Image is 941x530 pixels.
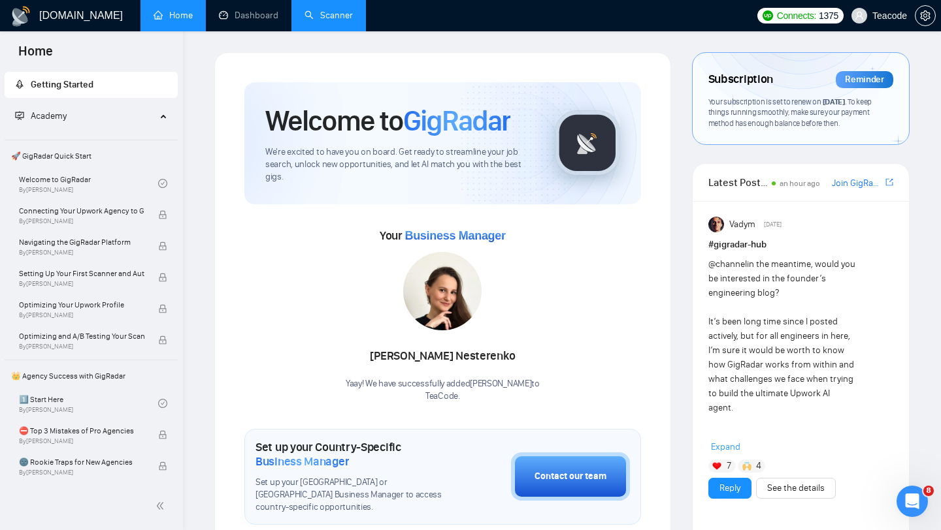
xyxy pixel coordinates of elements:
[729,217,755,232] span: Vadym
[158,304,167,313] span: lock
[855,11,864,20] span: user
[158,430,167,439] span: lock
[767,481,825,495] a: See the details
[763,10,773,21] img: upwork-logo.png
[10,6,31,27] img: logo
[15,111,24,120] span: fund-projection-screen
[708,174,768,191] span: Latest Posts from the GigRadar Community
[158,210,167,219] span: lock
[403,252,482,330] img: 1686860398317-65.jpg
[19,330,144,343] span: Optimizing and A/B Testing Your Scanner for Better Results
[15,110,67,121] span: Academy
[535,469,606,484] div: Contact our team
[380,228,506,243] span: Your
[727,460,731,473] span: 7
[832,176,883,191] a: Join GigRadar Slack Community
[403,103,510,138] span: GigRadar
[19,236,144,249] span: Navigating the GigRadar Platform
[6,143,176,169] span: 🚀 GigRadar Quick Start
[19,343,144,351] span: By [PERSON_NAME]
[19,469,144,476] span: By [PERSON_NAME]
[19,169,158,198] a: Welcome to GigRadarBy[PERSON_NAME]
[708,69,773,91] span: Subscription
[915,5,936,26] button: setting
[708,97,872,128] span: Your subscription is set to renew on . To keep things running smoothly, make sure your payment me...
[346,345,540,367] div: [PERSON_NAME] Nesterenko
[708,258,747,270] span: @channel
[6,363,176,389] span: 👑 Agency Success with GigRadar
[265,146,534,183] span: We're excited to have you on board. Get ready to streamline your job search, unlock new opportuni...
[158,461,167,471] span: lock
[256,476,446,514] span: Set up your [GEOGRAPHIC_DATA] or [GEOGRAPHIC_DATA] Business Manager to access country-specific op...
[265,103,510,138] h1: Welcome to
[346,378,540,403] div: Yaay! We have successfully added [PERSON_NAME] to
[764,219,782,230] span: [DATE]
[836,71,893,88] div: Reminder
[15,80,24,89] span: rocket
[555,110,620,176] img: gigradar-logo.png
[256,440,446,469] h1: Set up your Country-Specific
[708,478,751,499] button: Reply
[19,424,144,437] span: ⛔ Top 3 Mistakes of Pro Agencies
[915,10,936,21] a: setting
[885,177,893,187] span: export
[897,486,928,517] iframe: Intercom live chat
[31,79,93,90] span: Getting Started
[756,478,836,499] button: See the details
[19,456,144,469] span: 🌚 Rookie Traps for New Agencies
[742,461,751,471] img: 🙌
[19,249,144,257] span: By [PERSON_NAME]
[158,179,167,188] span: check-circle
[19,298,144,311] span: Optimizing Your Upwork Profile
[819,8,838,23] span: 1375
[719,481,740,495] a: Reply
[756,460,761,473] span: 4
[31,110,67,121] span: Academy
[19,217,144,225] span: By [PERSON_NAME]
[156,499,169,512] span: double-left
[19,280,144,288] span: By [PERSON_NAME]
[885,176,893,189] a: export
[708,238,893,252] h1: # gigradar-hub
[712,461,721,471] img: ❤️
[916,10,935,21] span: setting
[823,97,845,106] span: [DATE]
[511,452,630,501] button: Contact our team
[19,204,144,217] span: Connecting Your Upwork Agency to GigRadar
[19,267,144,280] span: Setting Up Your First Scanner and Auto-Bidder
[305,10,353,21] a: searchScanner
[5,72,178,98] li: Getting Started
[19,311,144,319] span: By [PERSON_NAME]
[777,8,816,23] span: Connects:
[923,486,934,496] span: 8
[158,399,167,408] span: check-circle
[154,10,193,21] a: homeHome
[8,42,63,69] span: Home
[19,389,158,418] a: 1️⃣ Start HereBy[PERSON_NAME]
[346,390,540,403] p: TeaCode .
[708,217,724,232] img: Vadym
[158,335,167,345] span: lock
[219,10,278,21] a: dashboardDashboard
[19,437,144,445] span: By [PERSON_NAME]
[158,242,167,251] span: lock
[711,441,740,452] span: Expand
[158,273,167,282] span: lock
[780,179,820,188] span: an hour ago
[256,454,349,469] span: Business Manager
[404,229,505,242] span: Business Manager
